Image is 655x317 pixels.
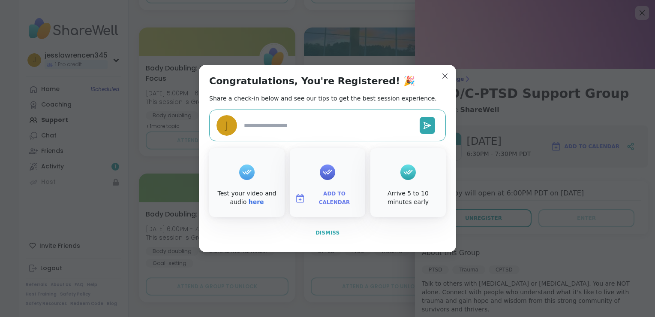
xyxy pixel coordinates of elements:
span: Add to Calendar [309,190,360,207]
span: Dismiss [315,230,340,236]
button: Dismiss [209,224,446,242]
h2: Share a check-in below and see our tips to get the best session experience. [209,94,437,103]
button: Add to Calendar [291,189,364,207]
div: Arrive 5 to 10 minutes early [372,189,444,206]
div: Test your video and audio [211,189,283,206]
a: here [249,198,264,205]
h1: Congratulations, You're Registered! 🎉 [209,75,415,87]
span: j [225,118,228,133]
div: Close Step [640,3,652,15]
img: ShareWell Logomark [295,193,305,204]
